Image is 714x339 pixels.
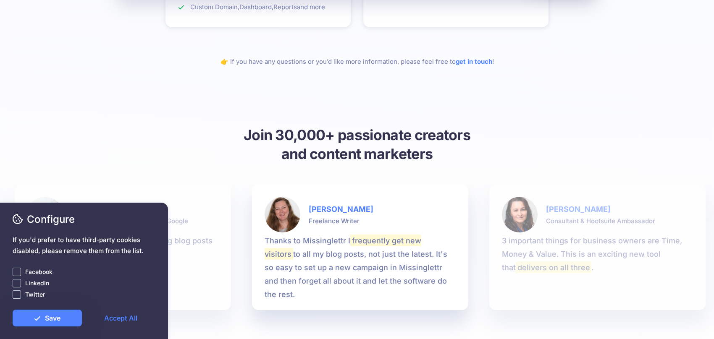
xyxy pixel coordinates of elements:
p: 👉 If you have any questions or you’d like more information, please feel free to ! [126,57,588,67]
span: Dashboard [239,3,272,11]
img: Testimonial by Nancy Seeger [502,197,538,232]
span: Configure [13,212,155,227]
b: [PERSON_NAME] [309,205,373,214]
span: If you'd prefer to have third-party cookies disabled, please remove them from the list. [13,235,155,256]
span: Custom Domain [190,3,238,11]
label: LinkedIn [25,278,49,288]
h3: Join 30,000+ passionate creators and content marketers [126,125,588,163]
img: Testimonial by Britt M. [265,197,300,232]
p: Thanks to Missinglettr I to all my blog posts, not just the latest. It's so easy to set up a new ... [265,234,456,301]
label: Twitter [25,289,45,299]
p: Consultant & Hootsuite Ambassador [546,216,655,226]
label: Facebook [25,267,52,276]
mark: delivers on all three [516,261,591,273]
img: Testimonial by Kelley Maloney [27,197,63,232]
a: Accept All [86,310,155,326]
a: get in touch [456,57,492,65]
a: Save [13,310,82,326]
span: Reports [273,3,297,11]
p: Freelance Writer [309,216,373,226]
li: , , and more [178,2,338,12]
p: 3 important things for business owners are Time, Money & Value. This is an exciting new tool that . [502,234,693,274]
b: [PERSON_NAME] [546,205,611,214]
